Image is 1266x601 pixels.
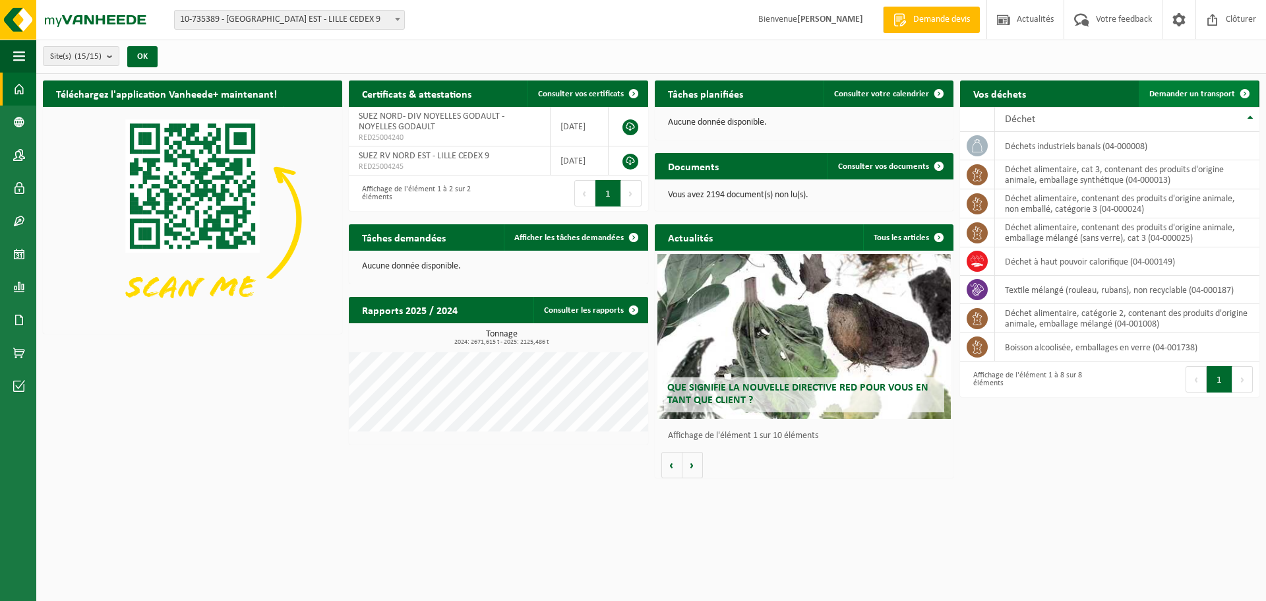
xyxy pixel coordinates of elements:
button: Previous [574,180,595,206]
p: Aucune donnée disponible. [668,118,941,127]
h3: Tonnage [355,330,648,346]
a: Tous les articles [863,224,952,251]
a: Afficher les tâches demandées [504,224,647,251]
a: Consulter les rapports [533,297,647,323]
p: Aucune donnée disponible. [362,262,635,271]
span: 10-735389 - SUEZ RV NORD EST - LILLE CEDEX 9 [175,11,404,29]
td: déchet alimentaire, contenant des produits d'origine animale, emballage mélangé (sans verre), cat... [995,218,1259,247]
a: Consulter votre calendrier [824,80,952,107]
span: Consulter votre calendrier [834,90,929,98]
span: 2024: 2671,615 t - 2025: 2125,486 t [355,339,648,346]
td: déchet à haut pouvoir calorifique (04-000149) [995,247,1259,276]
button: 1 [595,180,621,206]
h2: Vos déchets [960,80,1039,106]
a: Demande devis [883,7,980,33]
p: Affichage de l'élément 1 sur 10 éléments [668,431,948,441]
h2: Certificats & attestations [349,80,485,106]
button: Next [1232,366,1253,393]
span: Consulter vos documents [838,162,929,171]
h2: Actualités [655,224,726,250]
strong: [PERSON_NAME] [797,15,863,24]
p: Vous avez 2194 document(s) non lu(s). [668,191,941,200]
button: Next [621,180,642,206]
h2: Documents [655,153,732,179]
span: Que signifie la nouvelle directive RED pour vous en tant que client ? [667,383,928,406]
button: Site(s)(15/15) [43,46,119,66]
td: boisson alcoolisée, emballages en verre (04-001738) [995,333,1259,362]
span: RED25004240 [359,133,540,143]
td: [DATE] [551,107,609,146]
button: Previous [1186,366,1207,393]
count: (15/15) [75,52,102,61]
button: OK [127,46,158,67]
h2: Tâches demandées [349,224,459,250]
span: Site(s) [50,47,102,67]
a: Que signifie la nouvelle directive RED pour vous en tant que client ? [657,254,951,419]
a: Demander un transport [1139,80,1258,107]
span: Consulter vos certificats [538,90,624,98]
div: Affichage de l'élément 1 à 2 sur 2 éléments [355,179,492,208]
a: Consulter vos certificats [527,80,647,107]
span: 10-735389 - SUEZ RV NORD EST - LILLE CEDEX 9 [174,10,405,30]
button: Vorige [661,452,682,478]
a: Consulter vos documents [828,153,952,179]
div: Affichage de l'élément 1 à 8 sur 8 éléments [967,365,1103,394]
button: 1 [1207,366,1232,393]
h2: Téléchargez l'application Vanheede+ maintenant! [43,80,290,106]
button: Volgende [682,452,703,478]
h2: Tâches planifiées [655,80,756,106]
span: Demande devis [910,13,973,26]
td: déchet alimentaire, contenant des produits d'origine animale, non emballé, catégorie 3 (04-000024) [995,189,1259,218]
img: Download de VHEPlus App [43,107,342,331]
td: [DATE] [551,146,609,175]
span: SUEZ RV NORD EST - LILLE CEDEX 9 [359,151,489,161]
td: déchet alimentaire, cat 3, contenant des produits d'origine animale, emballage synthétique (04-00... [995,160,1259,189]
span: Déchet [1005,114,1035,125]
span: SUEZ NORD- DIV NOYELLES GODAULT - NOYELLES GODAULT [359,111,504,132]
span: Afficher les tâches demandées [514,234,624,242]
td: textile mélangé (rouleau, rubans), non recyclable (04-000187) [995,276,1259,304]
td: déchet alimentaire, catégorie 2, contenant des produits d'origine animale, emballage mélangé (04-... [995,304,1259,333]
span: Demander un transport [1149,90,1235,98]
td: déchets industriels banals (04-000008) [995,132,1259,160]
h2: Rapports 2025 / 2024 [349,297,471,323]
span: RED25004245 [359,162,540,172]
